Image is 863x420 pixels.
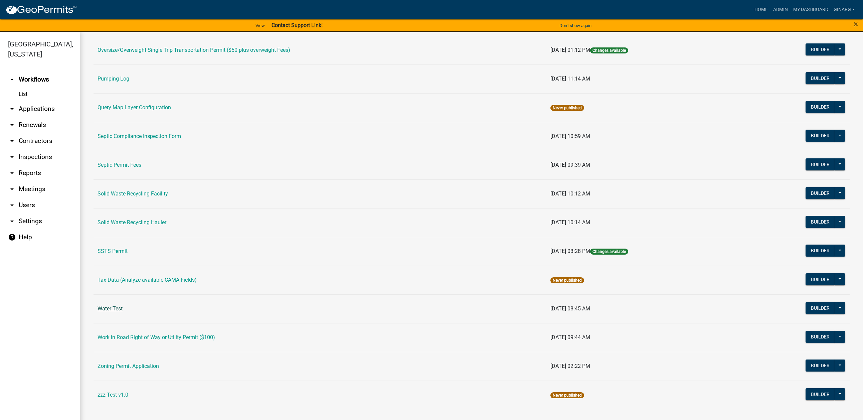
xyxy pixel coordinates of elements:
a: Solid Waste Recycling Facility [98,190,168,197]
i: help [8,233,16,241]
span: [DATE] 09:39 AM [550,162,590,168]
button: Builder [806,216,835,228]
button: Builder [806,101,835,113]
a: Water Test [98,305,123,312]
button: Close [854,20,858,28]
button: Builder [806,187,835,199]
a: Admin [770,3,791,16]
i: arrow_drop_down [8,137,16,145]
a: My Dashboard [791,3,831,16]
button: Builder [806,331,835,343]
span: [DATE] 09:44 AM [550,334,590,340]
span: Never published [550,277,584,283]
a: zzz-Test v1.0 [98,392,128,398]
i: arrow_drop_down [8,153,16,161]
i: arrow_drop_down [8,217,16,225]
button: Builder [806,302,835,314]
a: Septic Compliance Inspection Form [98,133,181,139]
button: Builder [806,273,835,285]
button: Builder [806,130,835,142]
a: Solid Waste Recycling Hauler [98,219,166,226]
span: × [854,19,858,29]
i: arrow_drop_up [8,76,16,84]
button: Builder [806,72,835,84]
span: [DATE] 08:45 AM [550,305,590,312]
a: Zoning Permit Application [98,363,159,369]
span: [DATE] 03:28 PM [550,248,590,254]
button: Builder [806,43,835,55]
i: arrow_drop_down [8,185,16,193]
a: Septic Permit Fees [98,162,141,168]
i: arrow_drop_down [8,169,16,177]
a: View [253,20,268,31]
span: [DATE] 10:14 AM [550,219,590,226]
button: Don't show again [557,20,594,31]
span: Changes available [590,47,628,53]
button: Builder [806,360,835,372]
span: [DATE] 10:12 AM [550,190,590,197]
button: Builder [806,245,835,257]
a: Oversize/Overweight Single Trip Transportation Permit ($50 plus overweight Fees) [98,47,290,53]
a: ginarg [831,3,858,16]
span: [DATE] 01:12 PM [550,47,590,53]
a: Pumping Log [98,76,129,82]
span: Never published [550,392,584,398]
i: arrow_drop_down [8,121,16,129]
i: arrow_drop_down [8,105,16,113]
a: Tax Data (Analyze available CAMA Fields) [98,277,197,283]
strong: Contact Support Link! [272,22,323,28]
span: Never published [550,105,584,111]
a: Home [752,3,770,16]
button: Builder [806,158,835,170]
a: Work in Road Right of Way or Utility Permit ($100) [98,334,215,340]
a: SSTS Permit [98,248,128,254]
span: [DATE] 10:59 AM [550,133,590,139]
a: Query Map Layer Configuration [98,104,171,111]
button: Builder [806,388,835,400]
span: Changes available [590,249,628,255]
span: [DATE] 11:14 AM [550,76,590,82]
span: [DATE] 02:22 PM [550,363,590,369]
i: arrow_drop_down [8,201,16,209]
